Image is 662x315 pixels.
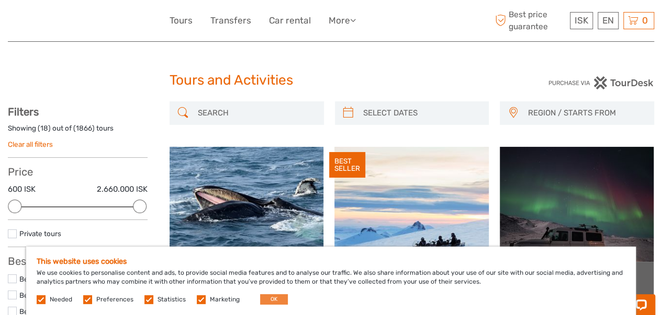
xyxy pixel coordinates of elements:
h3: Price [8,166,148,178]
h3: Best Of [8,255,148,267]
span: ISK [575,15,588,26]
a: Transfers [210,13,251,28]
label: 600 ISK [8,184,36,195]
button: OK [260,294,288,305]
a: Tours [170,13,193,28]
div: We use cookies to personalise content and ads, to provide social media features and to analyse ou... [26,247,636,315]
span: 0 [641,15,649,26]
p: Chat now [15,18,118,27]
button: REGION / STARTS FROM [523,104,649,122]
label: 2.660.000 ISK [97,184,148,195]
span: Best price guarantee [492,9,567,32]
label: Marketing [210,295,240,304]
a: Clear all filters [8,140,53,148]
label: 18 [40,123,48,133]
input: SELECT DATES [359,104,484,122]
label: Needed [50,295,72,304]
img: PurchaseViaTourDesk.png [548,76,654,89]
div: BEST SELLER [329,152,365,178]
h1: Tours and Activities [170,72,493,89]
input: SEARCH [194,104,319,122]
a: Best of Multi-Day [19,291,76,299]
a: Private tours [19,229,61,238]
div: EN [598,12,619,29]
h5: This website uses cookies [37,257,625,266]
a: Car rental [269,13,311,28]
strong: Filters [8,106,39,118]
div: Showing ( ) out of ( ) tours [8,123,148,139]
label: Preferences [96,295,133,304]
button: Open LiveChat chat widget [120,16,133,29]
label: 1866 [76,123,92,133]
a: Best for Self Drive [19,275,78,283]
a: More [329,13,356,28]
label: Statistics [158,295,186,304]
